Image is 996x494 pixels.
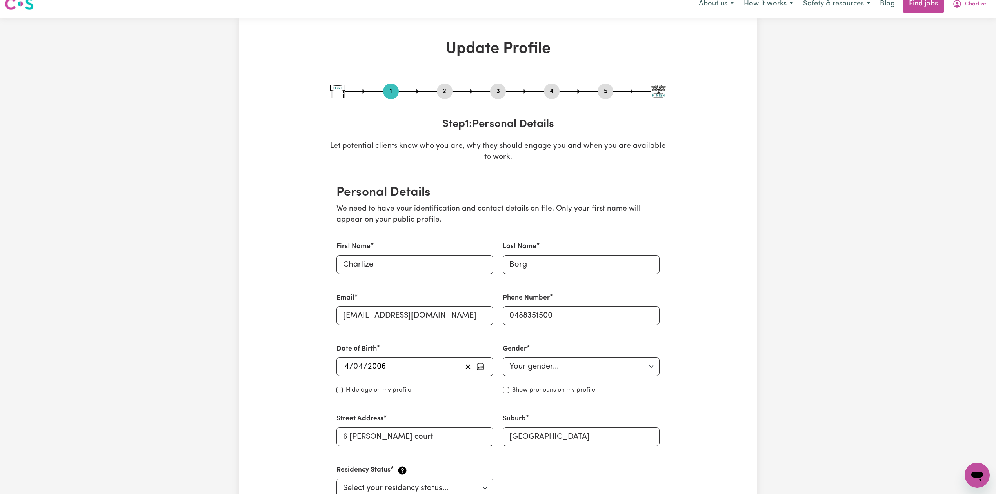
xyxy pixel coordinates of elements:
[349,362,353,371] span: /
[330,141,666,163] p: Let potential clients know who you are, why they should engage you and when you are available to ...
[336,465,391,475] label: Residency Status
[503,344,527,354] label: Gender
[336,203,660,226] p: We need to have your identification and contact details on file. Only your first name will appear...
[336,293,354,303] label: Email
[965,463,990,488] iframe: Button to launch messaging window
[490,86,506,96] button: Go to step 3
[544,86,560,96] button: Go to step 4
[503,427,660,446] input: e.g. North Bondi, New South Wales
[344,361,349,372] input: --
[367,361,386,372] input: ----
[330,40,666,58] h1: Update Profile
[354,361,364,372] input: --
[364,362,367,371] span: /
[383,86,399,96] button: Go to step 1
[598,86,613,96] button: Go to step 5
[330,118,666,131] h3: Step 1 : Personal Details
[336,242,371,252] label: First Name
[512,385,595,395] label: Show pronouns on my profile
[437,86,453,96] button: Go to step 2
[336,414,383,424] label: Street Address
[346,385,411,395] label: Hide age on my profile
[503,242,536,252] label: Last Name
[336,185,660,200] h2: Personal Details
[503,293,550,303] label: Phone Number
[503,414,526,424] label: Suburb
[353,363,358,370] span: 0
[336,344,377,354] label: Date of Birth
